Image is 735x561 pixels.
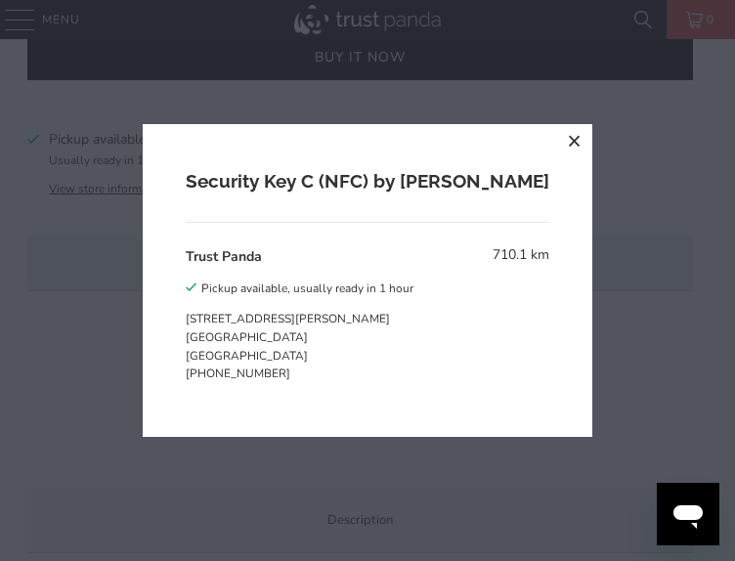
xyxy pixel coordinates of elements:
h3: Trust Panda [186,246,262,267]
div: Pickup available, usually ready in 1 hour [201,278,413,299]
span: 710.1 [493,245,527,264]
p: [STREET_ADDRESS][PERSON_NAME] [GEOGRAPHIC_DATA] [GEOGRAPHIC_DATA] [186,310,413,366]
span: km [531,245,549,264]
button: close [557,124,592,159]
iframe: Button to launch messaging window, conversation in progress [657,483,719,545]
a: [PHONE_NUMBER] [186,366,290,381]
h2: Security Key C (NFC) by [PERSON_NAME] [186,167,549,195]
